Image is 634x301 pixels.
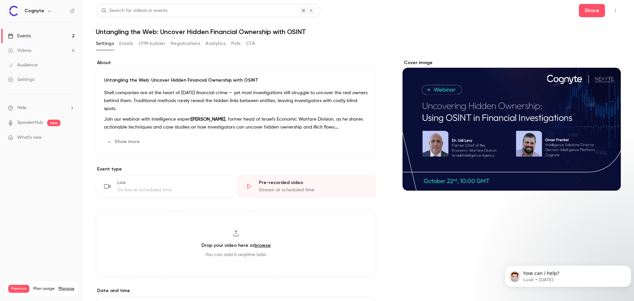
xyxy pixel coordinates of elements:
div: Stream at scheduled time [259,187,368,193]
button: Share [579,4,605,17]
p: Untangling the Web: Uncover Hidden Financial Ownership with OSINT [104,77,368,84]
a: SpeakerHub [17,119,43,126]
h6: Cognyte [24,8,44,14]
iframe: Noticeable Trigger [67,135,75,141]
div: Go live at scheduled time [117,187,227,193]
div: Pre-recorded video [259,179,368,186]
div: LiveGo live at scheduled time [96,175,235,198]
button: Emails [119,38,133,49]
div: Audience [8,62,37,68]
iframe: Intercom notifications message [502,251,634,298]
label: Date and time [96,287,376,294]
div: Events [8,33,31,39]
span: What's new [17,134,42,141]
button: Settings [96,38,114,49]
button: Polls [231,38,241,49]
button: CTA [246,38,255,49]
button: Registrations [171,38,200,49]
img: Cognyte [8,6,19,16]
span: Help [17,104,27,111]
li: help-dropdown-opener [8,104,75,111]
p: Join our webinar with intelligence expert , former head of Israel's Economic Warfare Division, as... [104,115,368,131]
span: Plan usage [33,286,54,291]
strong: [PERSON_NAME] [191,117,225,122]
label: Cover image [403,59,621,66]
div: Settings [8,76,34,83]
div: Live [117,179,227,186]
p: Event type [96,166,376,172]
label: About [96,59,376,66]
a: browse [254,243,271,248]
button: Analytics [205,38,226,49]
h3: Drop your video here or [201,242,271,249]
a: Manage [58,286,74,291]
p: Shell companies are at the heart of [DATE] financial crime — yet most investigations still strugg... [104,89,368,113]
div: Pre-recorded videoStream at scheduled time [237,175,376,198]
div: Search for videos or events [101,7,167,14]
h1: Untangling the Web: Uncover Hidden Financial Ownership with OSINT [96,28,621,36]
div: Videos [8,47,31,54]
span: new [47,120,60,126]
button: Show more [104,136,144,147]
button: UTM builder [139,38,165,49]
span: You can add it anytime later [205,251,266,258]
span: Premium [8,285,29,293]
section: Cover image [403,59,621,191]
